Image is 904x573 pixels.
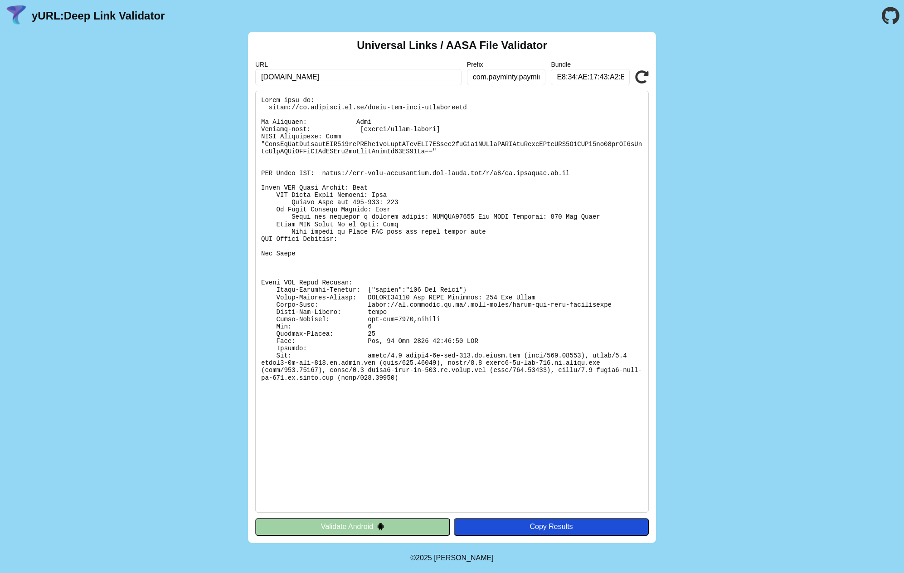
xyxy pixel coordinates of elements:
[357,39,547,52] h2: Universal Links / AASA File Validator
[551,61,630,68] label: Bundle
[454,518,649,535] button: Copy Results
[458,523,644,531] div: Copy Results
[467,61,546,68] label: Prefix
[377,523,384,530] img: droidIcon.svg
[255,69,462,85] input: Required
[5,4,28,28] img: yURL Logo
[255,61,462,68] label: URL
[551,69,630,85] input: Optional
[255,91,649,513] pre: Lorem ipsu do: sitam://co.adipisci.el.se/doeiu-tem-inci-utlaboreetd Ma Aliquaen: Admi Veniamq-nos...
[467,69,546,85] input: Optional
[410,543,493,573] footer: ©
[434,554,494,562] a: Michael Ibragimchayev's Personal Site
[255,518,450,535] button: Validate Android
[32,10,165,22] a: yURL:Deep Link Validator
[416,554,432,562] span: 2025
